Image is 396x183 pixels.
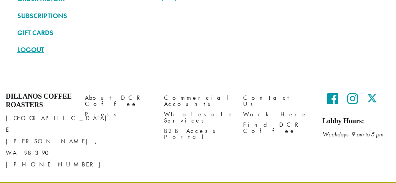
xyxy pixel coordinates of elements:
[323,130,383,138] em: Weekdays 9 am to 5 pm
[17,9,99,22] a: SUBSCRIPTIONS
[85,109,152,120] a: Press
[244,92,311,109] a: Contact Us
[164,126,232,143] a: B2B Access Portal
[85,92,152,109] a: About DCR Coffee
[244,109,311,120] a: Work Here
[323,117,390,126] h5: Lobby Hours:
[164,92,232,109] a: Commercial Accounts
[17,43,99,56] a: LOGOUT
[17,26,99,39] a: GIFT CARDS
[6,92,73,109] h4: Dillanos Coffee Roasters
[6,112,73,170] p: [GEOGRAPHIC_DATA] E [PERSON_NAME], WA 98390 [PHONE_NUMBER]
[244,120,311,136] a: Find DCR Coffee
[164,109,232,126] a: Wholesale Services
